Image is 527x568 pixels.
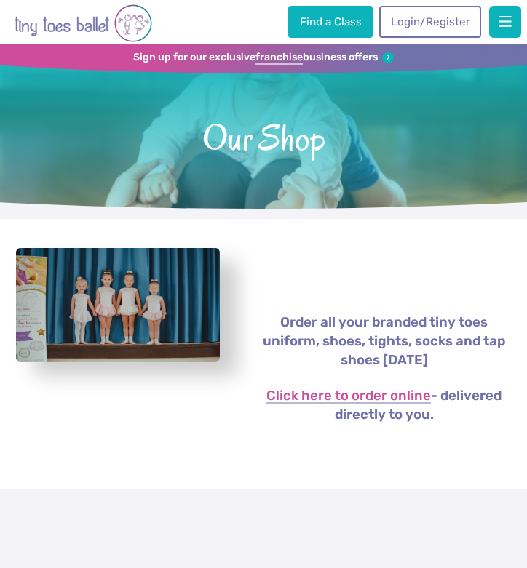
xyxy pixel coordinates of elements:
[255,51,303,65] strong: franchise
[288,6,373,38] a: Find a Class
[258,387,512,425] p: - delivered directly to you.
[16,248,220,362] a: View full-size image
[379,6,481,38] a: Login/Register
[14,3,152,44] img: tiny toes ballet
[19,116,509,159] span: Our Shop
[258,313,512,370] p: Order all your branded tiny toes uniform, shoes, tights, socks and tap shoes [DATE]
[266,389,431,404] a: Click here to order online
[133,51,394,65] a: Sign up for our exclusivefranchisebusiness offers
